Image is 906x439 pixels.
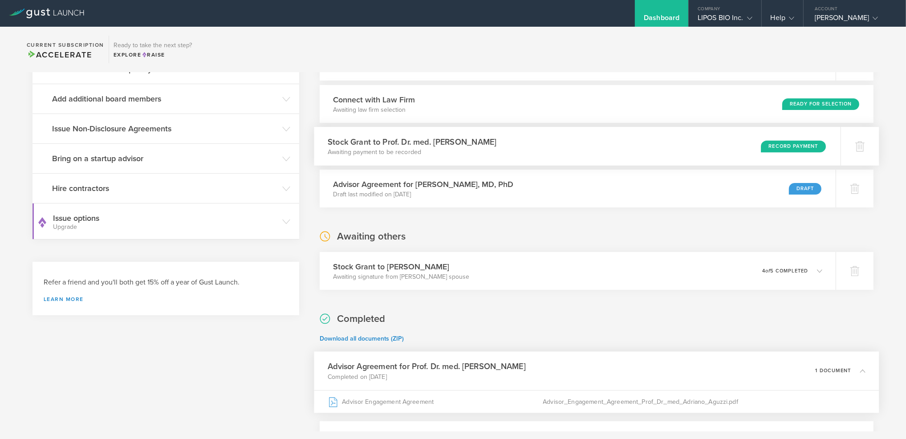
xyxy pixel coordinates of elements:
[543,390,865,413] div: Advisor_Engagement_Agreement_Prof_Dr_med_Adriano_Aguzzi.pdf
[328,390,543,413] div: Advisor Engagement Agreement
[333,272,469,281] p: Awaiting signature from [PERSON_NAME] spouse
[333,261,469,272] h3: Stock Grant to [PERSON_NAME]
[333,94,415,106] h3: Connect with Law Firm
[320,170,836,207] div: Advisor Agreement for [PERSON_NAME], MD, PhDDraft last modified on [DATE]Draft
[782,98,859,110] div: Ready for Selection
[44,297,288,302] a: Learn more
[337,313,385,325] h2: Completed
[333,179,513,190] h3: Advisor Agreement for [PERSON_NAME], MD, PhD
[816,368,851,373] p: 1 document
[328,372,526,381] p: Completed on [DATE]
[114,51,192,59] div: Explore
[44,277,288,288] h3: Refer a friend and you'll both get 15% off a year of Gust Launch.
[320,335,404,342] a: Download all documents (ZIP)
[815,13,890,27] div: [PERSON_NAME]
[52,123,278,134] h3: Issue Non-Disclosure Agreements
[333,106,415,114] p: Awaiting law firm selection
[762,268,808,273] p: 4 5 completed
[328,148,496,157] p: Awaiting payment to be recorded
[333,190,513,199] p: Draft last modified on [DATE]
[337,230,406,243] h2: Awaiting others
[771,13,794,27] div: Help
[142,52,165,58] span: Raise
[328,136,496,148] h3: Stock Grant to Prof. Dr. med. [PERSON_NAME]
[109,36,196,63] div: Ready to take the next step?ExploreRaise
[328,361,526,373] h3: Advisor Agreement for Prof. Dr. med. [PERSON_NAME]
[114,42,192,49] h3: Ready to take the next step?
[27,42,104,48] h2: Current Subscription
[53,224,278,230] small: Upgrade
[52,93,278,105] h3: Add additional board members
[314,127,841,166] div: Stock Grant to Prof. Dr. med. [PERSON_NAME]Awaiting payment to be recordedRecord Payment
[27,50,92,60] span: Accelerate
[761,140,826,152] div: Record Payment
[320,85,873,123] div: Connect with Law FirmAwaiting law firm selectionReady for Selection
[53,212,278,230] h3: Issue options
[52,153,278,164] h3: Bring on a startup advisor
[765,268,770,274] em: of
[52,183,278,194] h3: Hire contractors
[698,13,752,27] div: LIPOS BIO Inc.
[789,183,821,195] div: Draft
[644,13,679,27] div: Dashboard
[861,396,906,439] iframe: Chat Widget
